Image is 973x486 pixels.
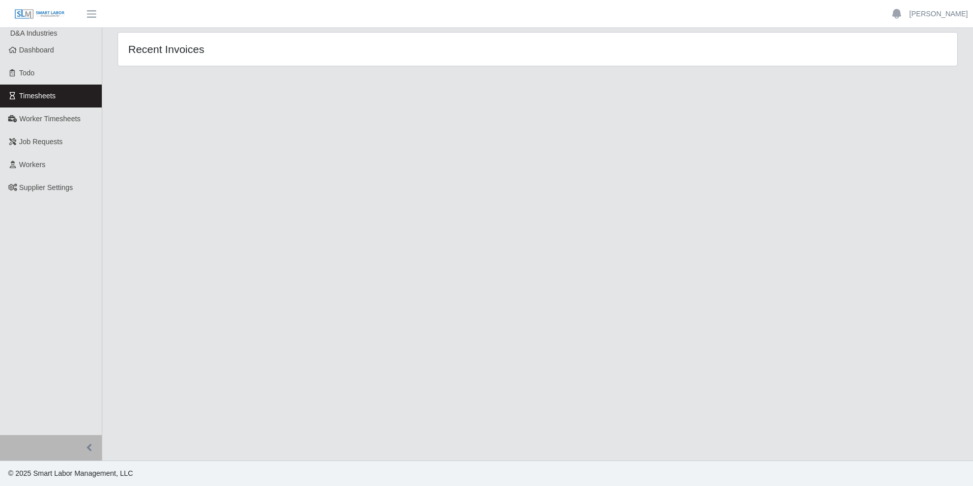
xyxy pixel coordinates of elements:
span: Workers [19,160,46,169]
span: Dashboard [19,46,54,54]
span: Worker Timesheets [19,115,80,123]
a: [PERSON_NAME] [909,9,968,19]
span: Job Requests [19,138,63,146]
span: © 2025 Smart Labor Management, LLC [8,469,133,477]
span: Todo [19,69,35,77]
span: Timesheets [19,92,56,100]
img: SLM Logo [14,9,65,20]
span: D&A Industries [10,29,58,37]
span: Supplier Settings [19,183,73,192]
h4: Recent Invoices [128,43,461,56]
